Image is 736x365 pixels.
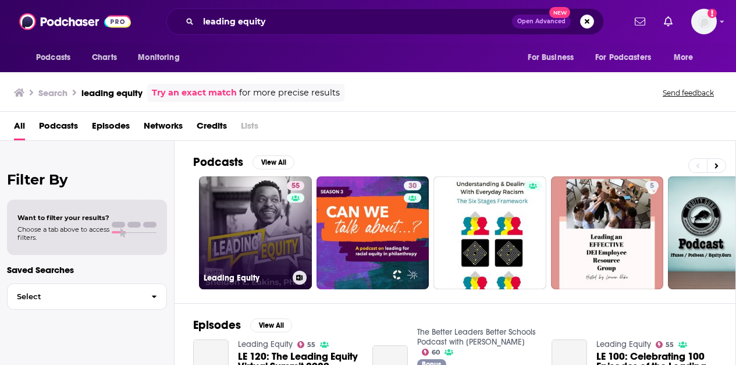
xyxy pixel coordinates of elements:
button: View All [253,155,294,169]
span: 55 [291,180,300,192]
a: EpisodesView All [193,318,292,332]
span: New [549,7,570,18]
p: Saved Searches [7,264,167,275]
span: 5 [650,180,654,192]
button: open menu [130,47,194,69]
span: Monitoring [138,49,179,66]
a: Networks [144,116,183,140]
span: For Business [528,49,574,66]
span: Podcasts [36,49,70,66]
a: Charts [84,47,124,69]
span: Open Advanced [517,19,566,24]
div: Search podcasts, credits, & more... [166,8,604,35]
h2: Podcasts [193,155,243,169]
h3: Search [38,87,67,98]
a: 55 [287,181,304,190]
span: 30 [408,180,417,192]
a: 5 [551,176,664,289]
a: Credits [197,116,227,140]
a: All [14,116,25,140]
span: Want to filter your results? [17,214,109,222]
span: 55 [307,342,315,348]
a: 55Leading Equity [199,176,312,289]
a: The Better Leaders Better Schools Podcast with Daniel Bauer [417,327,536,347]
a: 60 [422,349,440,356]
button: View All [250,318,292,332]
button: Select [7,284,167,310]
span: 60 [432,350,440,355]
span: For Podcasters [595,49,651,66]
button: Show profile menu [691,9,717,34]
a: Podcasts [39,116,78,140]
a: 30 [404,181,421,190]
span: Charts [92,49,117,66]
input: Search podcasts, credits, & more... [198,12,512,31]
a: 5 [645,181,659,190]
button: open menu [520,47,588,69]
svg: Add a profile image [707,9,717,18]
a: Show notifications dropdown [630,12,650,31]
span: Lists [241,116,258,140]
img: User Profile [691,9,717,34]
span: Choose a tab above to access filters. [17,225,109,242]
a: Leading Equity [238,339,293,349]
a: Leading Equity [596,339,651,349]
a: 30 [317,176,429,289]
button: open menu [666,47,708,69]
a: Episodes [92,116,130,140]
h3: leading equity [81,87,143,98]
h2: Episodes [193,318,241,332]
span: for more precise results [239,86,340,100]
a: 55 [656,341,674,348]
a: PodcastsView All [193,155,294,169]
span: Logged in as systemsteam [691,9,717,34]
button: open menu [588,47,668,69]
button: Open AdvancedNew [512,15,571,29]
button: Send feedback [659,88,717,98]
span: Select [8,293,142,300]
span: More [674,49,694,66]
button: open menu [28,47,86,69]
a: Show notifications dropdown [659,12,677,31]
h3: Leading Equity [204,273,288,283]
img: Podchaser - Follow, Share and Rate Podcasts [19,10,131,33]
a: Try an exact match [152,86,237,100]
h2: Filter By [7,171,167,188]
span: 55 [666,342,674,348]
a: 55 [297,341,316,348]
